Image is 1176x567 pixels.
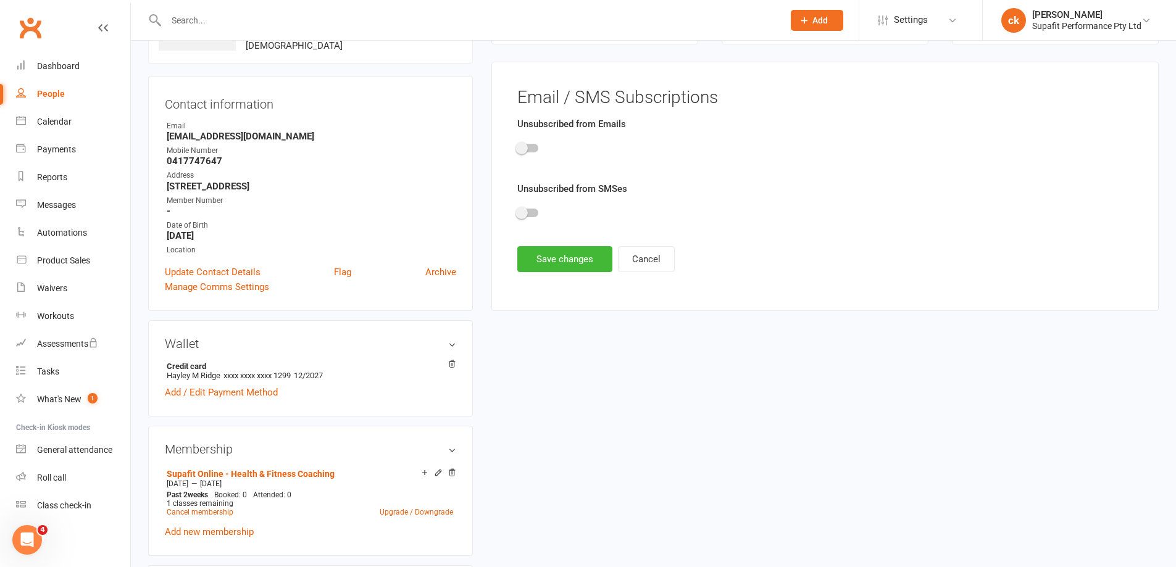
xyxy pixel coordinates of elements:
a: Assessments [16,330,130,358]
div: Product Sales [37,255,90,265]
div: Workouts [37,311,74,321]
a: Add new membership [165,526,254,537]
div: Mobile Number [167,145,456,157]
a: General attendance kiosk mode [16,436,130,464]
a: Waivers [16,275,130,302]
span: [DATE] [167,479,188,488]
a: Manage Comms Settings [165,279,269,294]
div: ck [1001,8,1026,33]
a: Workouts [16,302,130,330]
span: 12/2027 [294,371,323,380]
div: Date of Birth [167,220,456,231]
div: General attendance [37,445,112,455]
label: Unsubscribed from Emails [517,117,626,131]
a: People [16,80,130,108]
div: What's New [37,394,81,404]
div: Dashboard [37,61,80,71]
input: Search... [162,12,775,29]
a: Supafit Online - Health & Fitness Coaching [167,469,335,479]
div: Supafit Performance Pty Ltd [1032,20,1141,31]
button: Save changes [517,246,612,272]
strong: [DATE] [167,230,456,241]
div: Waivers [37,283,67,293]
a: Calendar [16,108,130,136]
h3: Wallet [165,337,456,350]
div: Member Number [167,195,456,207]
h3: Email / SMS Subscriptions [517,88,1133,107]
div: Calendar [37,117,72,126]
strong: [EMAIL_ADDRESS][DOMAIN_NAME] [167,131,456,142]
div: — [164,479,456,489]
strong: [STREET_ADDRESS] [167,181,456,192]
span: [DEMOGRAPHIC_DATA] [246,40,343,51]
h3: Contact information [165,93,456,111]
a: Cancel membership [167,508,233,516]
div: Location [167,244,456,256]
span: 1 [88,393,98,404]
a: Messages [16,191,130,219]
div: [PERSON_NAME] [1032,9,1141,20]
span: xxxx xxxx xxxx 1299 [223,371,291,380]
a: Upgrade / Downgrade [380,508,453,516]
div: Assessments [37,339,98,349]
a: Automations [16,219,130,247]
span: Booked: 0 [214,490,247,499]
div: People [37,89,65,99]
span: Settings [894,6,928,34]
strong: Credit card [167,362,450,371]
button: Add [791,10,843,31]
a: Roll call [16,464,130,492]
a: Product Sales [16,247,130,275]
div: Automations [37,228,87,238]
a: Tasks [16,358,130,386]
div: Class check-in [37,500,91,510]
div: Payments [37,144,76,154]
iframe: Intercom live chat [12,525,42,555]
a: Archive [425,265,456,279]
a: Class kiosk mode [16,492,130,519]
div: Roll call [37,473,66,482]
strong: - [167,205,456,217]
div: weeks [164,490,211,499]
span: Attended: 0 [253,490,291,499]
span: Past 2 [167,490,188,499]
a: Flag [334,265,351,279]
button: Cancel [618,246,675,272]
h3: Membership [165,442,456,456]
span: [DATE] [200,479,222,488]
span: 1 classes remaining [167,499,233,508]
a: Add / Edit Payment Method [165,385,278,400]
div: Address [167,170,456,181]
a: Clubworx [15,12,46,43]
span: Add [812,15,828,25]
a: Reports [16,163,130,191]
a: Update Contact Details [165,265,261,279]
a: What's New1 [16,386,130,413]
li: Hayley M Ridge [165,360,456,382]
label: Unsubscribed from SMSes [517,181,627,196]
div: Messages [37,200,76,210]
div: Email [167,120,456,132]
span: 4 [38,525,48,535]
a: Dashboard [16,52,130,80]
div: Tasks [37,366,59,376]
strong: 0417747647 [167,155,456,167]
a: Payments [16,136,130,163]
div: Reports [37,172,67,182]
